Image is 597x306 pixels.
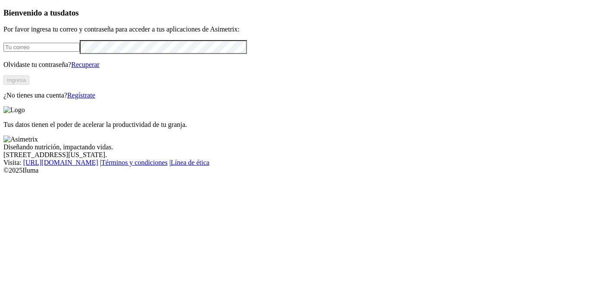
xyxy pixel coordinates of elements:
[71,61,100,68] a: Recuperar
[3,76,29,85] button: Ingresa
[3,106,25,114] img: Logo
[3,143,594,151] div: Diseñando nutrición, impactando vidas.
[3,159,594,167] div: Visita : | |
[101,159,168,166] a: Términos y condiciones
[3,91,594,99] p: ¿No tienes una cuenta?
[23,159,98,166] a: [URL][DOMAIN_NAME]
[171,159,209,166] a: Línea de ética
[67,91,95,99] a: Regístrate
[3,136,38,143] img: Asimetrix
[3,43,80,52] input: Tu correo
[3,61,594,69] p: Olvidaste tu contraseña?
[3,8,594,18] h3: Bienvenido a tus
[3,167,594,174] div: © 2025 Iluma
[60,8,79,17] span: datos
[3,121,594,129] p: Tus datos tienen el poder de acelerar la productividad de tu granja.
[3,25,594,33] p: Por favor ingresa tu correo y contraseña para acceder a tus aplicaciones de Asimetrix:
[3,151,594,159] div: [STREET_ADDRESS][US_STATE].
